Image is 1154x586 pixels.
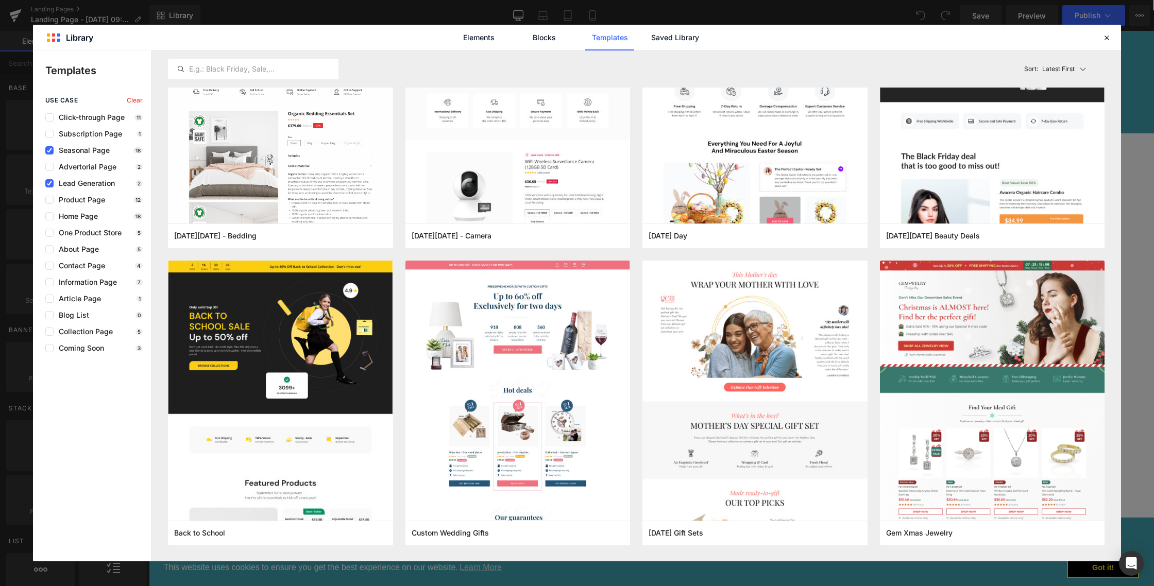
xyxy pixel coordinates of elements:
span: Click-through Page [54,113,125,122]
input: Search [268,43,351,59]
span: Coming Soon [54,344,104,352]
img: Birch and Tides [435,4,531,94]
span: Subscription Page [54,130,122,138]
p: 5 [135,230,143,236]
a: LIGHT [477,134,523,155]
p: 5 [135,246,143,252]
span: Article Page [54,295,101,303]
span: Cyber Monday - Bedding [174,231,257,240]
p: 1 [137,131,143,137]
p: 7 [135,279,143,285]
span: Seasonal Page [54,146,110,154]
span: Easter Day [649,231,687,240]
p: 0 [135,312,143,318]
p: Start building your page [278,254,728,267]
p: 4 [135,263,143,269]
h3: Links [253,502,366,515]
span: Clear [127,97,143,104]
span: Sort: [1024,65,1038,73]
p: 12 [133,197,143,203]
span: Information Page [54,278,117,286]
span: Advertorial Page [54,163,116,171]
p: 3 [135,345,143,351]
input: E.g.: Black Friday, Sale,... [168,63,338,75]
a: Saved Library [651,25,700,50]
span: Gem Xmas Jewelry [886,528,953,538]
p: Latest First [1042,64,1075,74]
h3: Follow Us [382,502,495,515]
a: Elements [454,25,503,50]
p: 5 [135,329,143,335]
p: 1 [137,296,143,302]
span: use case [45,97,78,104]
p: 11 [134,114,143,120]
div: Open Intercom Messenger [1119,551,1144,576]
a: Shop [371,134,415,155]
span: Lead Generation [54,179,115,187]
span: Black Friday Beauty Deals [886,231,980,240]
a: Templates [585,25,634,50]
p: 2 [135,180,143,186]
a: Blocks [520,25,569,50]
span: Back to School [174,528,225,538]
span: Black Friday - Camera [412,231,491,240]
span: Home Page [54,212,98,220]
a: learn more about cookies [309,529,354,544]
span: Product Page [54,196,105,204]
span: Contact Page [54,262,105,270]
span: Blog List [54,311,89,319]
span: This website uses cookies to ensure you get the best experience on our website. [15,529,918,544]
a: Cart [738,32,752,45]
a: Birch and Tides [435,4,531,98]
h3: Contact us [639,502,753,515]
h3: Newsletter [511,502,624,515]
a: Explore Template [456,380,549,401]
a: SLATE [597,134,634,155]
span: Custom Wedding Gifts [412,528,489,538]
span: About Page [54,245,99,253]
p: 18 [133,213,143,219]
span: Collection Page [54,328,113,336]
span: One Product Store [54,229,122,237]
a: dismiss cookie message [918,527,990,547]
p: or Drag & Drop elements from left sidebar [278,409,728,416]
p: 18 [133,147,143,153]
a: WALL ART [527,134,594,155]
img: c3011e27-9256-46f3-b763-894934cdf8c9.png [880,261,1105,565]
button: Latest FirstSort:Latest First [1020,59,1105,79]
span: Mother's Day Gift Sets [649,528,703,538]
p: 2 [135,164,143,170]
p: Templates [45,63,151,78]
a: NEW IN [418,134,473,155]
